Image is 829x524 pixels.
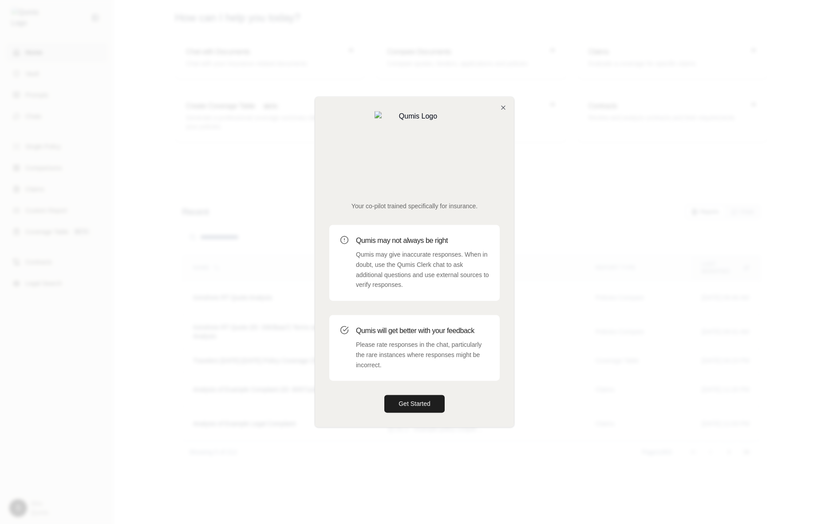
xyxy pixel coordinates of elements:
[384,395,445,413] button: Get Started
[329,202,500,210] p: Your co-pilot trained specifically for insurance.
[356,326,489,336] h3: Qumis will get better with your feedback
[356,340,489,370] p: Please rate responses in the chat, particularly the rare instances where responses might be incor...
[356,250,489,290] p: Qumis may give inaccurate responses. When in doubt, use the Qumis Clerk chat to ask additional qu...
[356,235,489,246] h3: Qumis may not always be right
[375,111,454,191] img: Qumis Logo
